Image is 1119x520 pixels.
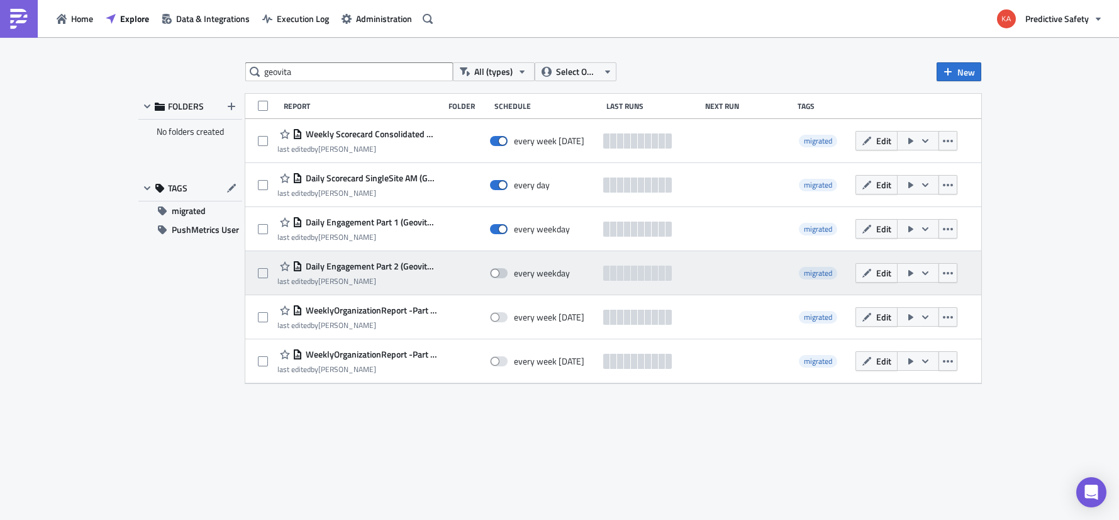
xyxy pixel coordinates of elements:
div: every weekday [514,223,570,235]
span: Daily Engagement Part 2 (Geovita) (esp) [303,261,437,272]
button: All (types) [453,62,535,81]
div: every week on Sunday [514,135,584,147]
button: Edit [855,219,898,239]
button: Edit [855,131,898,150]
span: Home [71,12,93,25]
span: migrated [799,135,837,147]
button: Edit [855,351,898,371]
button: New [937,62,981,81]
div: No folders created [138,120,242,144]
button: Predictive Safety [989,5,1110,33]
div: Report [284,101,442,111]
span: Administration [356,12,412,25]
span: migrated [804,267,832,279]
input: Search Reports [245,62,453,81]
div: every weekday [514,268,570,279]
button: Administration [335,9,418,28]
span: Edit [876,178,891,191]
span: migrated [799,179,837,191]
span: Weekly Scorecard Consolidated AM (Geovita) (esp) [303,128,437,140]
span: Select Owner [556,65,598,79]
div: Folder [448,101,488,111]
div: every week on Sunday [514,312,584,323]
div: Next Run [705,101,791,111]
button: Explore [99,9,155,28]
span: New [957,65,975,79]
span: Edit [876,310,891,324]
div: last edited by [PERSON_NAME] [277,188,437,198]
span: WeeklyOrganizationReport -Part 1 (Geovita) (esp) [303,305,437,316]
div: Open Intercom Messenger [1076,477,1106,507]
span: PushMetrics User [172,220,239,239]
span: Daily Scorecard SingleSite AM (Geovita) (esp) [303,172,437,184]
div: last edited by [PERSON_NAME] [277,232,437,242]
span: migrated [799,355,837,368]
span: migrated [804,355,832,367]
div: Tags [798,101,850,111]
span: migrated [804,223,832,235]
div: last edited by [PERSON_NAME] [277,365,437,374]
div: every day [514,179,550,191]
span: Edit [876,266,891,280]
span: FOLDERS [168,101,204,112]
span: WeeklyOrganizationReport -Part 2 (Geovita) (esp) [303,349,437,360]
span: migrated [804,179,832,191]
button: Home [50,9,99,28]
button: Data & Integrations [155,9,256,28]
button: PushMetrics User [138,220,242,239]
span: Execution Log [277,12,329,25]
span: Data & Integrations [176,12,250,25]
span: Edit [876,134,891,147]
div: every week on Sunday [514,356,584,367]
span: migrated [799,223,837,235]
button: Edit [855,307,898,327]
span: Daily Engagement Part 1 (Geovita) (esp) [303,217,437,228]
span: migrated [804,311,832,323]
span: All (types) [474,65,513,79]
span: Edit [876,354,891,368]
div: Schedule [494,101,600,111]
div: last edited by [PERSON_NAME] [277,276,437,286]
span: Predictive Safety [1025,12,1089,25]
span: TAGS [168,183,187,194]
span: migrated [804,135,832,147]
button: Execution Log [256,9,335,28]
span: migrated [799,311,837,324]
span: Edit [876,222,891,235]
span: migrated [172,201,206,220]
div: Last Runs [606,101,699,111]
span: Explore [120,12,149,25]
button: migrated [138,201,242,220]
div: last edited by [PERSON_NAME] [277,320,437,330]
span: migrated [799,267,837,280]
button: Edit [855,263,898,283]
img: Avatar [996,8,1017,30]
div: last edited by [PERSON_NAME] [277,144,437,154]
button: Select Owner [535,62,616,81]
button: Edit [855,175,898,195]
img: PushMetrics [9,9,29,29]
